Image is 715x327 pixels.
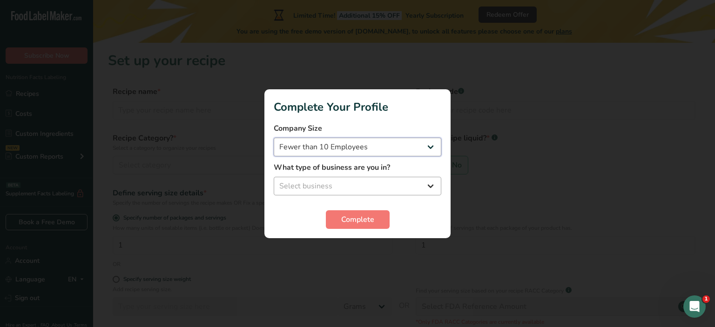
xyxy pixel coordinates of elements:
[341,214,374,225] span: Complete
[274,123,441,134] label: Company Size
[326,210,390,229] button: Complete
[274,99,441,115] h1: Complete Your Profile
[683,295,706,318] iframe: Intercom live chat
[702,295,710,303] span: 1
[274,162,441,173] label: What type of business are you in?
